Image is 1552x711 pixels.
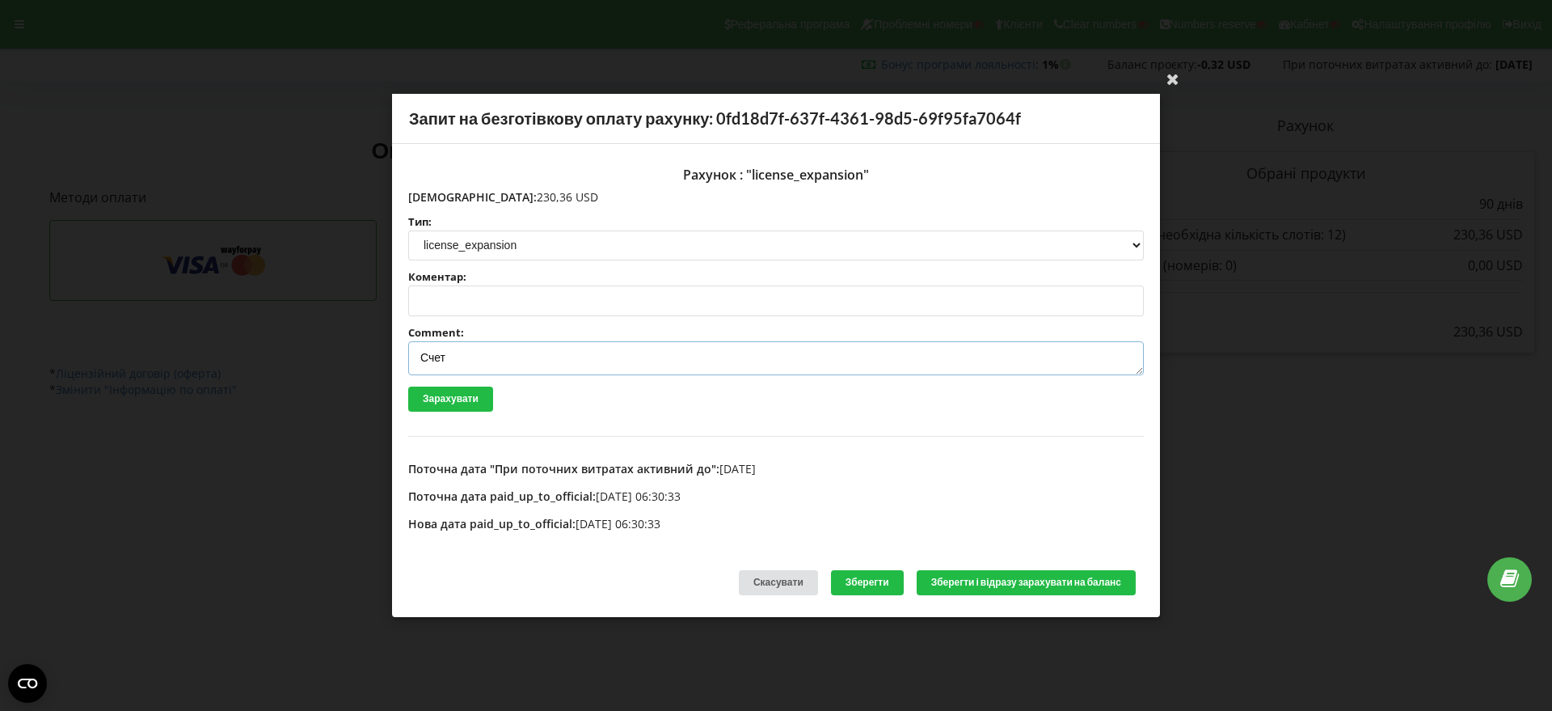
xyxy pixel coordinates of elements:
[408,489,1144,505] p: [DATE] 06:30:33
[408,272,1144,282] label: Коментар:
[739,570,818,595] div: Скасувати
[408,217,1144,227] label: Тип:
[408,189,537,205] span: [DEMOGRAPHIC_DATA]:
[917,570,1136,595] button: Зберегти і відразу зарахувати на баланс
[408,328,1144,338] label: Comment:
[408,387,493,412] button: Зарахувати
[8,664,47,703] button: Open CMP widget
[408,489,596,504] span: Поточна дата paid_up_to_official:
[408,160,1144,189] div: Рахунок : "license_expansion"
[408,189,1144,205] p: 230,36 USD
[392,94,1160,144] div: Запит на безготівкову оплату рахунку: 0fd18d7f-637f-4361-98d5-69f95fa7064f
[408,516,576,531] span: Нова дата paid_up_to_official:
[408,461,719,476] span: Поточна дата "При поточних витратах активний до":
[408,516,1144,532] p: [DATE] 06:30:33
[408,461,1144,477] p: [DATE]
[831,570,904,595] button: Зберегти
